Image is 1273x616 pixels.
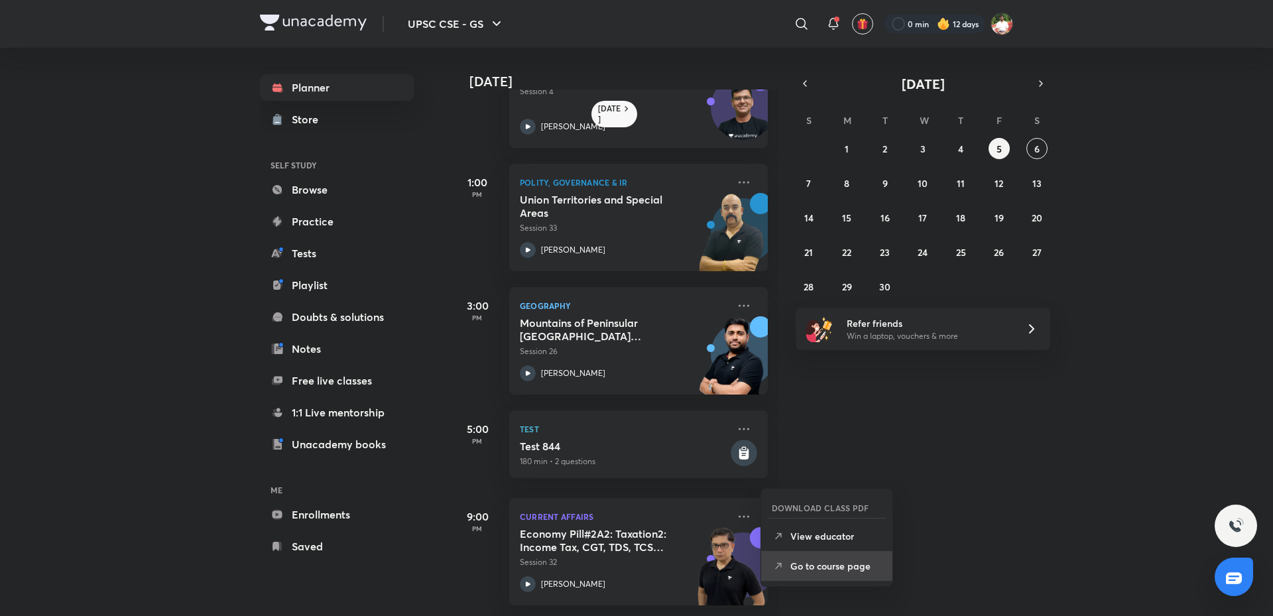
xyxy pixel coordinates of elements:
button: September 2, 2025 [875,138,896,159]
p: Test [520,421,728,437]
p: Geography [520,298,728,314]
button: September 29, 2025 [836,276,857,297]
button: September 25, 2025 [950,241,971,263]
a: Tests [260,240,414,267]
abbr: September 5, 2025 [997,143,1002,155]
p: 180 min • 2 questions [520,456,728,467]
abbr: September 4, 2025 [958,143,963,155]
abbr: September 3, 2025 [920,143,926,155]
a: Unacademy books [260,431,414,458]
a: Doubts & solutions [260,304,414,330]
h6: DOWNLOAD CLASS PDF [772,502,869,514]
p: PM [451,437,504,445]
button: September 4, 2025 [950,138,971,159]
abbr: Friday [997,114,1002,127]
button: September 23, 2025 [875,241,896,263]
button: September 16, 2025 [875,207,896,228]
p: PM [451,190,504,198]
abbr: September 12, 2025 [995,177,1003,190]
p: Polity, Governance & IR [520,174,728,190]
h5: 1:00 [451,174,504,190]
abbr: Monday [843,114,851,127]
button: September 9, 2025 [875,172,896,194]
div: Store [292,111,326,127]
button: September 14, 2025 [798,207,819,228]
h5: Mountains of Peninsular India through Maps [520,316,685,343]
abbr: Sunday [806,114,812,127]
abbr: September 22, 2025 [842,246,851,259]
p: Session 32 [520,556,728,568]
abbr: September 23, 2025 [880,246,890,259]
button: September 15, 2025 [836,207,857,228]
h4: [DATE] [469,74,781,90]
p: [PERSON_NAME] [541,244,605,256]
p: [PERSON_NAME] [541,367,605,379]
abbr: September 1, 2025 [845,143,849,155]
p: Go to course page [790,559,882,573]
button: September 1, 2025 [836,138,857,159]
h5: 5:00 [451,421,504,437]
a: Store [260,106,414,133]
button: September 12, 2025 [989,172,1010,194]
abbr: September 30, 2025 [879,280,890,293]
a: Notes [260,336,414,362]
h5: 3:00 [451,298,504,314]
abbr: September 25, 2025 [956,246,966,259]
img: Shashank Soni [991,13,1013,35]
h5: Union Territories and Special Areas [520,193,685,219]
span: [DATE] [902,75,945,93]
abbr: September 21, 2025 [804,246,813,259]
img: Avatar [711,82,775,146]
img: streak [937,17,950,31]
button: September 27, 2025 [1026,241,1048,263]
p: Session 4 [520,86,728,97]
abbr: September 16, 2025 [880,212,890,224]
button: September 10, 2025 [912,172,934,194]
abbr: Saturday [1034,114,1040,127]
abbr: September 2, 2025 [882,143,887,155]
button: September 20, 2025 [1026,207,1048,228]
a: Browse [260,176,414,203]
button: September 24, 2025 [912,241,934,263]
abbr: September 14, 2025 [804,212,814,224]
button: September 30, 2025 [875,276,896,297]
h6: [DATE] [598,103,621,125]
abbr: September 27, 2025 [1032,246,1042,259]
h6: Refer friends [847,316,1010,330]
abbr: September 8, 2025 [844,177,849,190]
abbr: September 24, 2025 [918,246,928,259]
p: Current Affairs [520,509,728,524]
button: September 7, 2025 [798,172,819,194]
a: Playlist [260,272,414,298]
a: Company Logo [260,15,367,34]
abbr: September 28, 2025 [804,280,814,293]
button: September 28, 2025 [798,276,819,297]
button: September 13, 2025 [1026,172,1048,194]
abbr: Wednesday [920,114,929,127]
abbr: September 26, 2025 [994,246,1004,259]
img: avatar [857,18,869,30]
abbr: September 10, 2025 [918,177,928,190]
button: September 8, 2025 [836,172,857,194]
p: [PERSON_NAME] [541,578,605,590]
h6: ME [260,479,414,501]
button: September 17, 2025 [912,207,934,228]
button: September 21, 2025 [798,241,819,263]
h5: Test 844 [520,440,728,453]
button: avatar [852,13,873,34]
abbr: September 20, 2025 [1032,212,1042,224]
abbr: Tuesday [882,114,888,127]
abbr: September 6, 2025 [1034,143,1040,155]
button: UPSC CSE - GS [400,11,513,37]
button: September 6, 2025 [1026,138,1048,159]
h6: SELF STUDY [260,154,414,176]
abbr: September 19, 2025 [995,212,1004,224]
h5: 9:00 [451,509,504,524]
a: 1:1 Live mentorship [260,399,414,426]
a: Enrollments [260,501,414,528]
abbr: September 7, 2025 [806,177,811,190]
button: September 5, 2025 [989,138,1010,159]
p: Session 33 [520,222,728,234]
abbr: September 11, 2025 [957,177,965,190]
button: September 22, 2025 [836,241,857,263]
